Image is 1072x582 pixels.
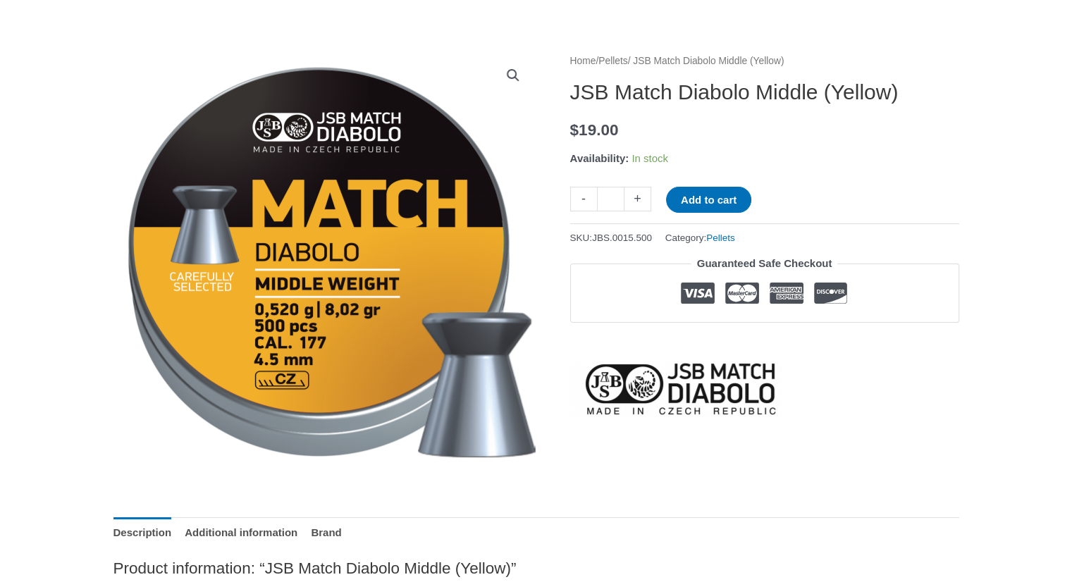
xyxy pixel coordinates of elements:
[570,80,959,105] h1: JSB Match Diabolo Middle (Yellow)
[597,187,624,211] input: Product quantity
[706,233,735,243] a: Pellets
[632,152,668,164] span: In stock
[598,56,627,66] a: Pellets
[500,63,526,88] a: View full-screen image gallery
[624,187,651,211] a: +
[570,52,959,70] nav: Breadcrumb
[570,333,959,350] iframe: Customer reviews powered by Trustpilot
[570,229,652,247] span: SKU:
[570,56,596,66] a: Home
[113,558,959,578] h2: Product information: “JSB Match Diabolo Middle (Yellow)”
[311,517,341,547] a: Brand
[592,233,652,243] span: JBS.0015.500
[570,121,579,139] span: $
[570,121,619,139] bdi: 19.00
[570,152,629,164] span: Availability:
[666,187,751,213] button: Add to cart
[665,229,735,247] span: Category:
[113,517,172,547] a: Description
[185,517,297,547] a: Additional information
[570,361,782,416] a: JSB
[691,254,838,273] legend: Guaranteed Safe Checkout
[570,187,597,211] a: -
